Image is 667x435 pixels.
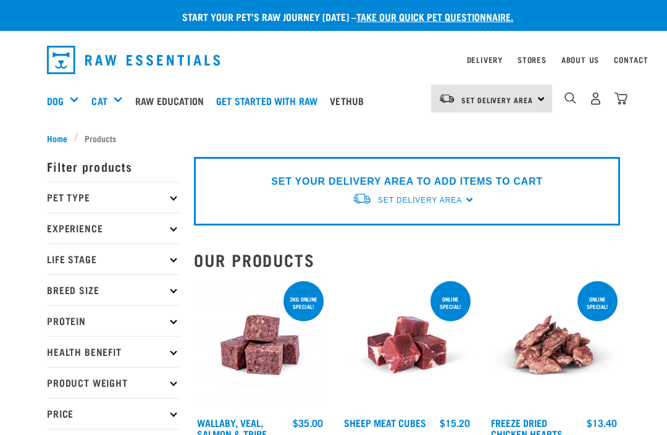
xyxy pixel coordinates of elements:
p: Life Stage [47,243,179,274]
p: Pet Type [47,182,179,213]
div: ONLINE SPECIAL! [577,290,618,316]
p: Price [47,398,179,429]
a: Vethub [327,76,373,125]
a: Contact [614,57,648,62]
span: Home [47,132,67,145]
p: Filter products [47,151,179,182]
p: Protein [47,305,179,336]
p: SET YOUR DELIVERY AREA TO ADD ITEMS TO CART [271,174,542,189]
span: Set Delivery Area [461,98,533,102]
h2: Our Products [194,250,620,269]
div: $15.20 [440,417,470,428]
a: take our quick pet questionnaire. [356,14,513,19]
img: user.png [589,92,602,105]
div: $35.00 [293,417,323,428]
img: home-icon-1@2x.png [564,92,576,104]
a: Stores [518,57,547,62]
nav: dropdown navigation [37,41,630,79]
a: About Us [561,57,599,62]
a: Home [47,132,74,145]
p: Health Benefit [47,336,179,367]
a: Dog [47,93,64,108]
img: Wallaby Veal Salmon Tripe 1642 [194,279,326,411]
img: Sheep Meat [341,279,473,411]
span: Set Delivery Area [378,196,462,205]
img: FD Chicken Hearts [488,279,620,411]
div: ONLINE SPECIAL! [430,290,471,316]
p: Breed Size [47,274,179,305]
img: van-moving.png [438,93,455,104]
div: $13.40 [587,417,617,428]
a: Sheep Meat Cubes [344,420,426,425]
a: Delivery [467,57,503,62]
p: Product Weight [47,367,179,398]
nav: breadcrumbs [47,132,620,145]
img: van-moving.png [352,192,372,205]
a: Get started with Raw [213,76,327,125]
img: Raw Essentials Logo [47,46,220,74]
a: Cat [91,93,107,108]
div: 3kg online special! [283,290,324,316]
a: Raw Education [132,76,213,125]
img: home-icon@2x.png [615,92,627,105]
p: Experience [47,213,179,243]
